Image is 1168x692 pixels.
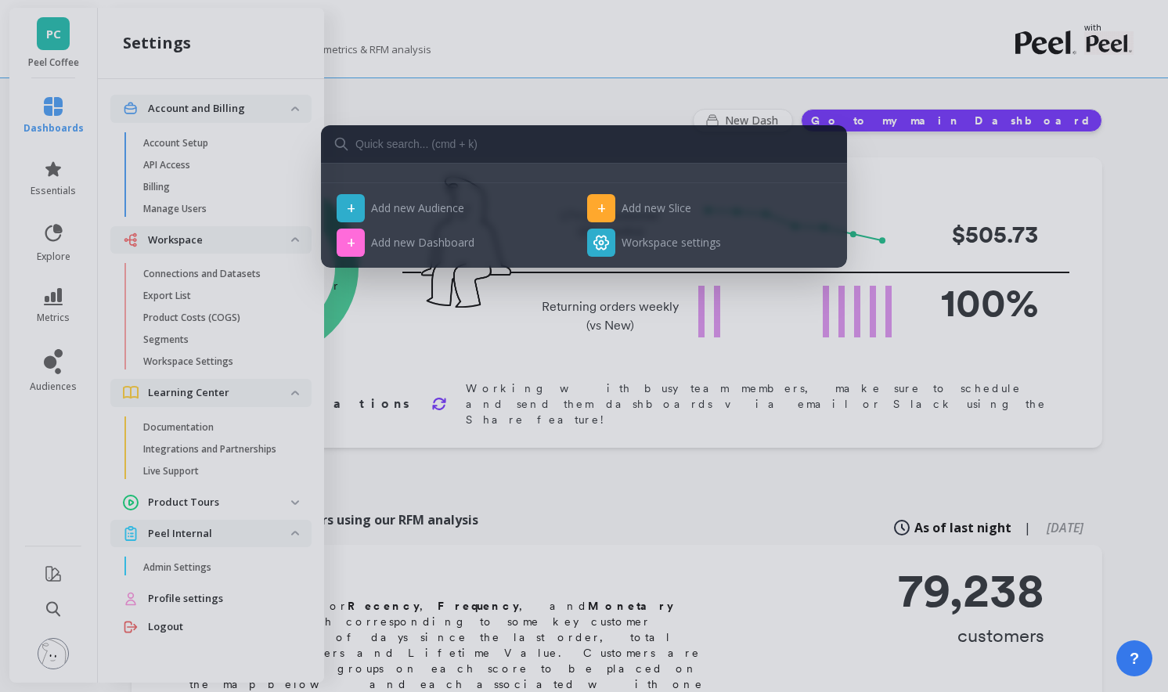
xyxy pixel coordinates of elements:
[587,194,615,222] span: +
[337,229,365,257] span: +
[337,194,365,222] span: +
[371,200,464,216] span: Add new Audience
[1116,640,1152,676] button: ?
[622,235,721,250] span: Workspace settings
[622,200,691,216] span: Add new Slice
[371,235,474,250] span: Add new Dashboard
[321,125,847,163] input: Quick search... (cmd + k)
[1130,647,1139,669] span: ?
